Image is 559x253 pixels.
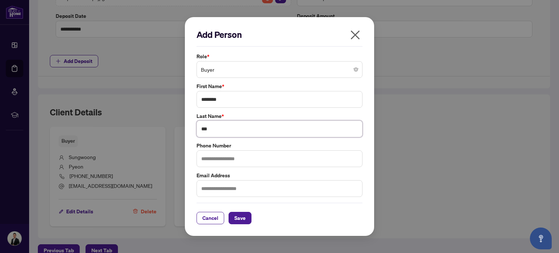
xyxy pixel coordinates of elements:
[197,142,362,150] label: Phone Number
[229,212,251,224] button: Save
[530,228,552,249] button: Open asap
[201,63,358,76] span: Buyer
[197,171,362,179] label: Email Address
[202,212,218,224] span: Cancel
[349,29,361,41] span: close
[354,67,358,72] span: close-circle
[197,52,362,60] label: Role
[197,112,362,120] label: Last Name
[197,82,362,90] label: First Name
[197,212,224,224] button: Cancel
[234,212,246,224] span: Save
[197,29,362,40] h2: Add Person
